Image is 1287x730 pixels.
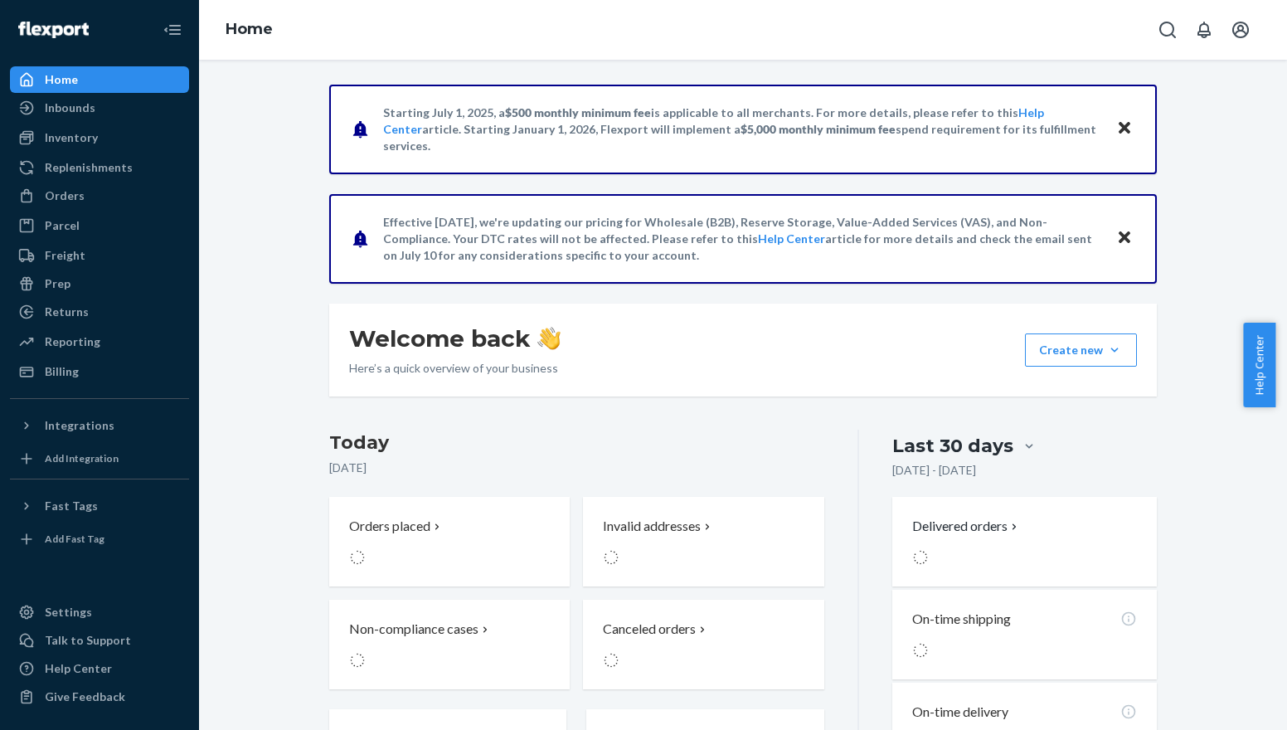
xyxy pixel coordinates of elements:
[892,433,1013,459] div: Last 30 days
[10,212,189,239] a: Parcel
[45,632,131,649] div: Talk to Support
[349,517,430,536] p: Orders placed
[45,129,98,146] div: Inventory
[45,498,98,514] div: Fast Tags
[741,122,896,136] span: $5,000 monthly minimum fee
[505,105,651,119] span: $500 monthly minimum fee
[1243,323,1275,407] button: Help Center
[10,182,189,209] a: Orders
[329,430,824,456] h3: Today
[45,660,112,677] div: Help Center
[583,497,823,586] button: Invalid addresses
[1151,13,1184,46] button: Open Search Box
[45,532,104,546] div: Add Fast Tag
[1224,13,1257,46] button: Open account menu
[349,620,478,639] p: Non-compliance cases
[329,497,570,586] button: Orders placed
[912,610,1011,629] p: On-time shipping
[156,13,189,46] button: Close Navigation
[349,324,561,353] h1: Welcome back
[45,417,114,434] div: Integrations
[45,689,125,705] div: Give Feedback
[10,154,189,181] a: Replenishments
[10,627,189,654] a: Talk to Support
[1114,226,1135,251] button: Close
[892,462,976,479] p: [DATE] - [DATE]
[45,187,85,204] div: Orders
[583,600,823,689] button: Canceled orders
[329,460,824,476] p: [DATE]
[383,214,1100,264] p: Effective [DATE], we're updating our pricing for Wholesale (B2B), Reserve Storage, Value-Added Se...
[912,703,1008,722] p: On-time delivery
[226,20,273,38] a: Home
[10,124,189,151] a: Inventory
[329,600,570,689] button: Non-compliance cases
[45,247,85,264] div: Freight
[45,275,70,292] div: Prep
[10,526,189,552] a: Add Fast Tag
[10,599,189,625] a: Settings
[10,299,189,325] a: Returns
[45,217,80,234] div: Parcel
[1187,13,1221,46] button: Open notifications
[10,445,189,472] a: Add Integration
[18,22,89,38] img: Flexport logo
[912,517,1021,536] button: Delivered orders
[45,451,119,465] div: Add Integration
[383,105,1100,154] p: Starting July 1, 2025, a is applicable to all merchants. For more details, please refer to this a...
[45,159,133,176] div: Replenishments
[10,684,189,710] button: Give Feedback
[1114,117,1135,141] button: Close
[10,242,189,269] a: Freight
[10,95,189,121] a: Inbounds
[10,270,189,297] a: Prep
[10,358,189,385] a: Billing
[603,620,696,639] p: Canceled orders
[45,71,78,88] div: Home
[45,604,92,620] div: Settings
[45,100,95,116] div: Inbounds
[1025,333,1137,367] button: Create new
[10,66,189,93] a: Home
[537,327,561,350] img: hand-wave emoji
[10,493,189,519] button: Fast Tags
[45,333,100,350] div: Reporting
[10,655,189,682] a: Help Center
[603,517,701,536] p: Invalid addresses
[10,412,189,439] button: Integrations
[758,231,825,246] a: Help Center
[212,6,286,54] ol: breadcrumbs
[45,304,89,320] div: Returns
[349,360,561,377] p: Here’s a quick overview of your business
[45,363,79,380] div: Billing
[10,328,189,355] a: Reporting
